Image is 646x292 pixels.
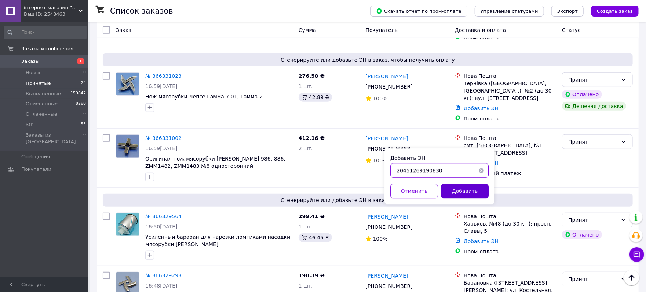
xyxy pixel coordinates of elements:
[76,101,86,107] span: 8260
[4,26,87,39] input: Поиск
[481,8,538,14] span: Управление статусами
[364,222,414,232] div: [PHONE_NUMBER]
[299,73,325,79] span: 276.50 ₴
[557,8,578,14] span: Экспорт
[299,135,325,141] span: 412.16 ₴
[373,95,388,101] span: 100%
[370,6,467,17] button: Скачать отчет по пром-оплате
[390,184,438,198] button: Отменить
[464,170,556,177] div: Наложенный платеж
[390,155,425,161] label: Добавить ЭН
[584,8,639,14] a: Создать заказ
[366,213,408,220] a: [PERSON_NAME]
[145,135,182,141] a: № 366331002
[145,283,178,289] span: 16:48[DATE]
[562,90,602,99] div: Оплачено
[364,82,414,92] div: [PHONE_NUMBER]
[21,46,73,52] span: Заказы и сообщения
[26,69,42,76] span: Новые
[26,101,58,107] span: Отмененные
[77,58,84,64] span: 1
[106,56,630,64] span: Сгенерируйте или добавьте ЭН в заказ, чтобы получить оплату
[464,134,556,142] div: Нова Пошта
[116,213,139,236] img: Фото товару
[373,236,388,242] span: 100%
[551,6,584,17] button: Экспорт
[366,272,408,280] a: [PERSON_NAME]
[591,6,639,17] button: Создать заказ
[366,135,408,142] a: [PERSON_NAME]
[562,102,626,111] div: Дешевая доставка
[116,73,139,95] img: Фото товару
[116,72,139,96] a: Фото товару
[464,213,556,220] div: Нова Пошта
[145,94,263,100] a: Нож мясорубки Лепсе Гамма 7.01, Гамма-2
[464,115,556,122] div: Пром-оплата
[116,213,139,236] a: Фото товару
[562,27,581,33] span: Статус
[21,166,51,173] span: Покупатели
[24,11,88,18] div: Ваш ID: 2548463
[299,145,313,151] span: 2 шт.
[568,275,618,283] div: Принят
[145,73,182,79] a: № 366331023
[464,238,499,244] a: Добавить ЭН
[629,247,644,262] button: Чат с покупателем
[145,83,178,89] span: 16:59[DATE]
[441,184,489,198] button: Добавить
[83,111,86,118] span: 0
[624,270,639,285] button: Наверх
[299,93,332,102] div: 42.89 ₴
[299,224,313,230] span: 1 шт.
[464,105,499,111] a: Добавить ЭН
[464,72,556,80] div: Нова Пошта
[145,273,182,278] a: № 366329293
[70,90,86,97] span: 159847
[464,220,556,235] div: Харьков, №48 (до 30 кг ): просп. Славы, 5
[26,132,83,145] span: Заказы из [GEOGRAPHIC_DATA]
[299,273,325,278] span: 190.39 ₴
[26,111,57,118] span: Оплаченные
[373,158,388,163] span: 100%
[464,248,556,255] div: Пром-оплата
[106,197,630,204] span: Сгенерируйте или добавьте ЭН в заказ, чтобы получить оплату
[366,27,398,33] span: Покупатель
[83,132,86,145] span: 0
[145,213,182,219] a: № 366329564
[24,4,79,11] span: інтернет-магазин "Ремонтируем Сами"
[83,69,86,76] span: 0
[366,73,408,80] a: [PERSON_NAME]
[299,213,325,219] span: 299.41 ₴
[376,8,461,14] span: Скачать отчет по пром-оплате
[364,144,414,154] div: [PHONE_NUMBER]
[116,27,131,33] span: Заказ
[299,27,316,33] span: Сумма
[474,163,489,178] button: Очистить
[475,6,544,17] button: Управление статусами
[568,76,618,84] div: Принят
[116,134,139,158] a: Фото товару
[145,145,178,151] span: 16:59[DATE]
[21,154,50,160] span: Сообщения
[464,80,556,102] div: Тернівка ([GEOGRAPHIC_DATA], [GEOGRAPHIC_DATA].), №2 (до 30 кг): вул. [STREET_ADDRESS]
[26,80,51,87] span: Принятые
[597,8,633,14] span: Создать заказ
[21,58,39,65] span: Заказы
[81,80,86,87] span: 24
[464,272,556,279] div: Нова Пошта
[26,90,61,97] span: Выполненные
[145,234,290,247] a: Усиленный барабан для нарезки ломтиками насадки мясорубки [PERSON_NAME]
[299,233,332,242] div: 46.45 ₴
[110,7,173,15] h1: Список заказов
[116,135,139,158] img: Фото товару
[568,216,618,224] div: Принят
[81,121,86,128] span: 55
[145,156,285,169] a: Оригинал нож мясорубки [PERSON_NAME] 986, 886, ZMM1482, ZMM1483 №8 односторонний
[455,27,506,33] span: Доставка и оплата
[364,281,414,291] div: [PHONE_NUMBER]
[26,121,33,128] span: Str
[464,142,556,156] div: смт. [GEOGRAPHIC_DATA], №1: вул. [STREET_ADDRESS]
